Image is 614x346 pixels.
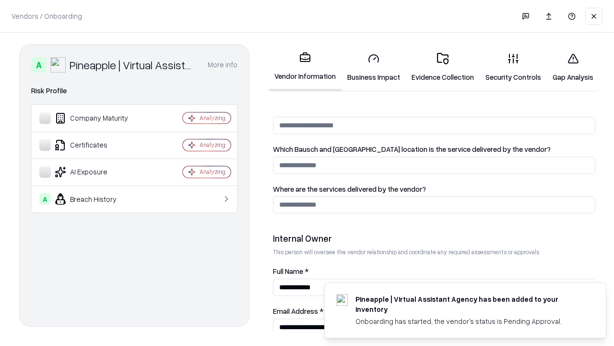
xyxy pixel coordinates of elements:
[39,112,154,124] div: Company Maturity
[355,316,583,326] div: Onboarding has started, the vendor's status is Pending Approval.
[39,166,154,178] div: AI Exposure
[269,44,342,91] a: Vendor Information
[31,85,237,97] div: Risk Profile
[273,233,595,244] div: Internal Owner
[39,139,154,151] div: Certificates
[273,146,595,153] label: Which Bausch and [GEOGRAPHIC_DATA] location is the service delivered by the vendor?
[50,57,66,73] img: Pineapple | Virtual Assistant Agency
[342,45,406,90] a: Business Impact
[273,185,595,193] label: Where are the services delivered by the vendor?
[200,114,225,122] div: Analyzing
[39,193,51,205] div: A
[273,308,595,315] label: Email Address *
[200,141,225,149] div: Analyzing
[273,248,595,256] p: This person will oversee the vendor relationship and coordinate any required assessments or appro...
[39,193,154,205] div: Breach History
[406,45,480,90] a: Evidence Collection
[12,11,82,21] p: Vendors / Onboarding
[547,45,599,90] a: Gap Analysis
[480,45,547,90] a: Security Controls
[31,57,47,73] div: A
[273,268,595,275] label: Full Name *
[355,294,583,314] div: Pineapple | Virtual Assistant Agency has been added to your inventory
[70,57,196,73] div: Pineapple | Virtual Assistant Agency
[200,168,225,176] div: Analyzing
[208,56,237,74] button: More info
[336,294,348,306] img: trypineapple.com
